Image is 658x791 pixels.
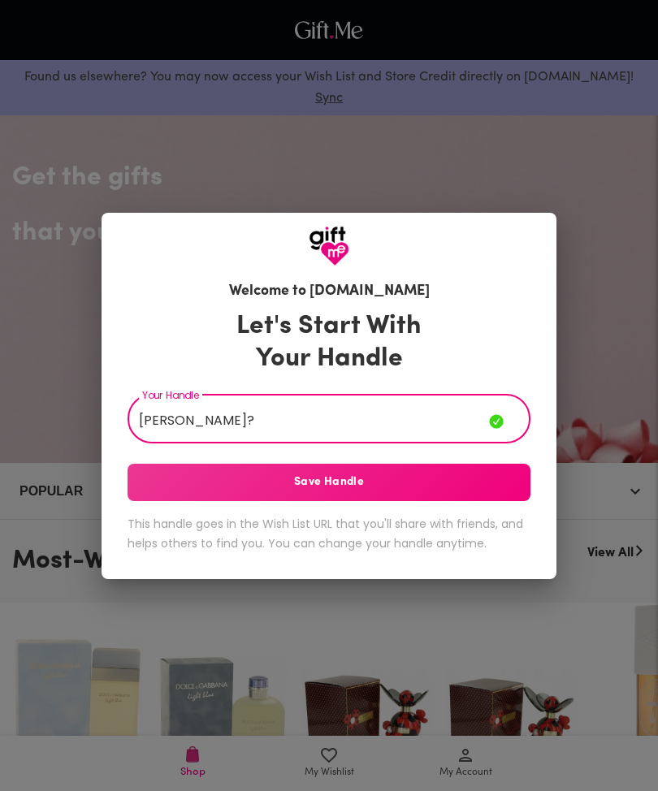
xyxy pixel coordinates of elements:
[309,226,349,266] img: GiftMe Logo
[128,514,530,554] h6: This handle goes in the Wish List URL that you'll share with friends, and helps others to find yo...
[216,310,442,375] h3: Let's Start With Your Handle
[229,281,430,303] h6: Welcome to [DOMAIN_NAME]
[128,398,489,443] input: Your Handle
[128,473,530,491] span: Save Handle
[128,464,530,501] button: Save Handle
